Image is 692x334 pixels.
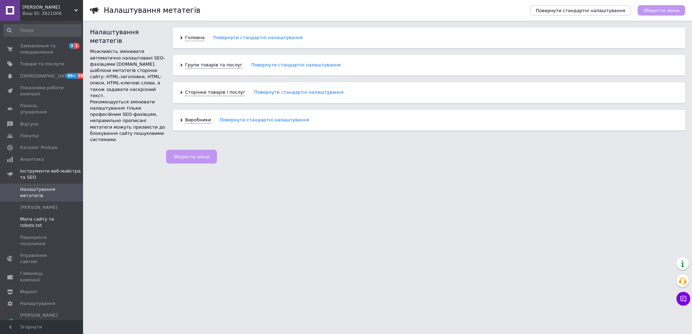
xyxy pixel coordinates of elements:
[20,204,57,211] span: [PERSON_NAME]
[254,89,344,95] a: Повернути стандартні налаштування
[185,62,243,68] span: Групи товарів та послуг
[536,8,626,13] span: Повернути стандартні налаштування
[90,99,166,143] div: Рекомендується змінювати налаштування тільки професійним SEO-фахівцям, неправильно прописані мета...
[20,145,57,151] span: Каталог ProSale
[90,48,166,99] div: Можливість змінювати автоматично налаштовані SEO-фахівцями [DOMAIN_NAME]. шаблони метатегів сторі...
[90,28,166,45] div: Налаштування метатегів
[185,117,211,123] span: Виробники
[20,234,64,247] span: Перехресні посилання
[20,289,38,295] span: Маркет
[20,252,64,265] span: Управління сайтом
[20,73,71,79] span: [DEMOGRAPHIC_DATA]
[22,4,74,10] span: Машер
[20,43,64,55] span: Замовлення та повідомлення
[185,89,245,96] span: Сторінки товарів і послуг
[20,312,64,331] span: [PERSON_NAME] та рахунки
[20,186,64,199] span: Налаштування метатегів
[251,62,341,68] a: Повернути стандартні налаштування
[66,73,77,79] span: 99+
[20,270,64,283] span: Гаманець компанії
[20,61,64,67] span: Товари та послуги
[20,216,64,229] span: Мапа сайту та robots.txt
[69,43,74,49] span: 3
[74,43,80,49] span: 1
[3,24,81,37] input: Пошук
[22,10,83,17] div: Ваш ID: 3821006
[20,121,38,127] span: Відгуки
[20,85,64,97] span: Показники роботи компанії
[20,133,39,139] span: Покупці
[220,117,309,123] a: Повернути стандартні налаштування
[213,35,303,41] a: Повернути стандартні налаштування
[77,73,89,79] span: 99+
[20,168,83,180] span: Інструменти веб-майстра та SEO
[530,5,631,16] button: Повернути стандартні налаштування
[20,156,44,163] span: Аналітика
[185,35,204,41] span: Головна
[20,300,55,307] span: Налаштування
[104,6,200,15] h1: Налаштування метатегів
[20,103,64,115] span: Панель управління
[676,292,690,306] button: Чат з покупцем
